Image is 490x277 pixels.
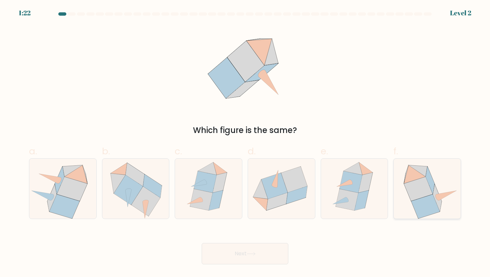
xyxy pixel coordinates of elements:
[248,145,256,158] span: d.
[393,145,398,158] span: f.
[202,243,288,264] button: Next
[102,145,110,158] span: b.
[321,145,328,158] span: e.
[29,145,37,158] span: a.
[175,145,182,158] span: c.
[450,8,471,18] div: Level 2
[33,124,457,136] div: Which figure is the same?
[19,8,31,18] div: 1:22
